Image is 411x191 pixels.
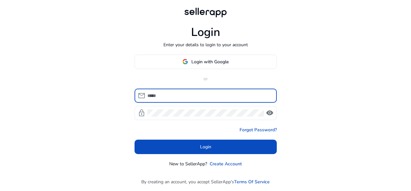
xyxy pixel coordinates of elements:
span: visibility [266,109,274,117]
h1: Login [191,25,220,39]
a: Create Account [210,161,242,167]
span: Login [200,143,211,150]
p: or [135,75,277,82]
span: lock [138,109,145,117]
a: Forgot Password? [240,126,277,133]
button: Login [135,140,277,154]
a: Terms Of Service [234,178,270,185]
button: Login with Google [135,55,277,69]
p: New to SellerApp? [169,161,207,167]
img: google-logo.svg [182,59,188,65]
span: Login with Google [191,58,229,65]
p: Enter your details to login to your account [163,41,248,48]
span: mail [138,92,145,100]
